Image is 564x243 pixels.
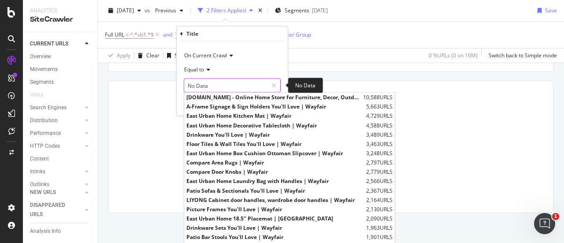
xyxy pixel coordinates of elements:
div: Switch back to Simple mode [489,52,557,59]
a: Overview [30,52,91,61]
span: East Urban Home Decorative Tablecloth | Wayfair [186,121,364,129]
span: 4,729 URLS [366,112,393,120]
span: Full URL [105,31,124,38]
button: [DATE] [105,4,145,18]
span: 1,963 URLS [366,224,393,232]
a: Search Engines [30,103,82,112]
span: 3,489 URLS [366,131,393,138]
div: No Data [288,78,323,93]
span: Drinkware You'll Love | Wayfair [186,131,364,138]
button: Segments[DATE] [271,4,331,18]
span: 2,566 URLS [366,177,393,185]
div: 0 % URLs ( 0 on 16M ) [429,52,478,59]
span: East Urban Home 18.5" Placemat | [GEOGRAPHIC_DATA] [186,215,364,222]
button: Switch back to Simple mode [485,49,557,63]
span: = [126,31,129,38]
div: Title [186,30,198,37]
div: Search Engines [30,103,67,112]
a: NEW URLS [30,188,82,197]
span: Drinkware Sets You'll Love | Wayfair [186,224,364,232]
span: 1,901 URLS [366,233,393,241]
span: East Urban Home Box Cushion Ottoman Slipcover | Wayfair [186,150,364,157]
button: 2 Filters Applied [194,4,256,18]
span: 1 [552,213,559,220]
a: Movements [30,65,91,74]
span: [DOMAIN_NAME] - Online Home Store for Furniture, Decor, Outdoors & More [186,93,361,101]
div: HTTP Codes [30,142,60,151]
a: Segments [30,78,91,87]
span: On Current Crawl [184,52,227,59]
span: Patio Sofas & Sectionals You'll Love | Wayfair [186,187,364,194]
button: Save [534,4,557,18]
span: 2,090 URLS [366,215,393,222]
span: 2,164 URLS [366,196,393,203]
div: Analysis Info [30,227,61,236]
button: Apply [105,49,130,63]
div: CURRENT URLS [30,39,68,49]
a: Visits [30,90,52,100]
button: Save [163,49,186,63]
span: 10,588 URLS [363,93,393,101]
span: East Urban Home Kitchen Mat | Wayfair [186,112,364,120]
span: 2,367 URLS [366,187,393,194]
span: 2,797 URLS [366,159,393,166]
a: Inlinks [30,167,82,176]
button: Previous [152,4,187,18]
span: LIYONG Cabinet door handles, wardrobe door handles | Wayfair [186,196,364,203]
div: Clear [146,52,160,59]
div: Overview [30,52,51,61]
div: DISAPPEARED URLS [30,201,74,219]
div: Movements [30,65,58,74]
span: Compare Area Rugs | Wayfair [186,159,364,166]
span: Picture Frames You'll Love | Wayfair [186,205,364,213]
div: SiteCrawler [30,15,90,25]
a: Content [30,154,91,164]
span: 5,663 URLS [366,103,393,110]
span: Equal to [184,66,204,73]
div: Inlinks [30,167,45,176]
a: Analysis Info [30,227,91,236]
button: Clear [134,49,160,63]
span: 3,248 URLS [366,150,393,157]
div: Segments [30,78,54,87]
span: Segments [285,7,309,14]
div: Analytics [30,7,90,15]
div: Apply [117,52,130,59]
div: Save [174,52,186,59]
div: Save [545,7,557,14]
div: Content [30,154,49,164]
a: DISAPPEARED URLS [30,201,82,219]
span: A-Frame Signage & Sign Holders You'll Love | Wayfair [186,103,364,110]
span: East Urban Home Laundry Bag with Handles | Wayfair [186,177,364,185]
div: and [163,31,172,38]
button: and [163,30,172,39]
span: 2,130 URLS [366,205,393,213]
span: 4,588 URLS [366,121,393,129]
div: Distribution [30,116,58,125]
a: CURRENT URLS [30,39,82,49]
span: Floor Tiles & Wall Tiles You'll Love | Wayfair [186,140,364,148]
span: 2,779 URLS [366,168,393,176]
span: Patio Bar Stools You'll Love | Wayfair [186,233,364,241]
div: 2 Filters Applied [207,7,246,14]
span: 2025 Aug. 21st [117,7,134,14]
div: Add Filter Group [271,31,311,38]
span: Compare Door Knobs | Wayfair [186,168,364,176]
iframe: Intercom live chat [534,213,555,234]
a: Distribution [30,116,82,125]
button: Cancel [180,100,208,108]
span: vs [145,7,152,14]
div: times [256,6,264,15]
a: Performance [30,129,82,138]
div: Visits [30,90,43,100]
div: [DATE] [312,7,328,14]
div: Performance [30,129,61,138]
a: HTTP Codes [30,142,82,151]
span: Previous [152,7,176,14]
div: NEW URLS [30,188,56,197]
div: Outlinks [30,180,49,189]
a: Outlinks [30,180,82,189]
span: 3,463 URLS [366,140,393,148]
span: Title [176,31,186,38]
